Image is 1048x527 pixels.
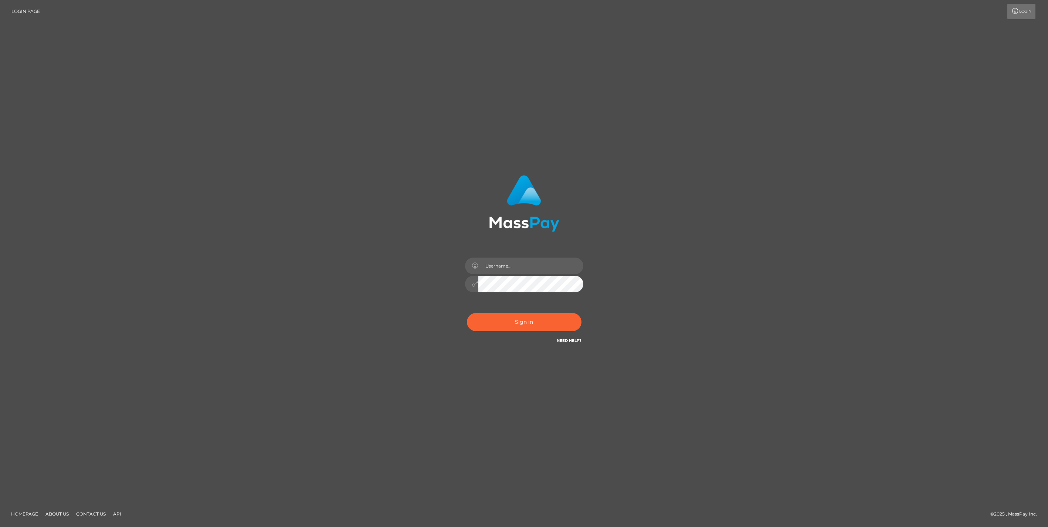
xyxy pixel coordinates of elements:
a: API [110,508,124,520]
div: © 2025 , MassPay Inc. [990,510,1042,518]
a: Need Help? [557,338,581,343]
button: Sign in [467,313,581,331]
input: Username... [478,258,583,274]
a: About Us [43,508,72,520]
a: Login [1007,4,1035,19]
img: MassPay Login [489,175,559,232]
a: Contact Us [73,508,109,520]
a: Homepage [8,508,41,520]
a: Login Page [11,4,40,19]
